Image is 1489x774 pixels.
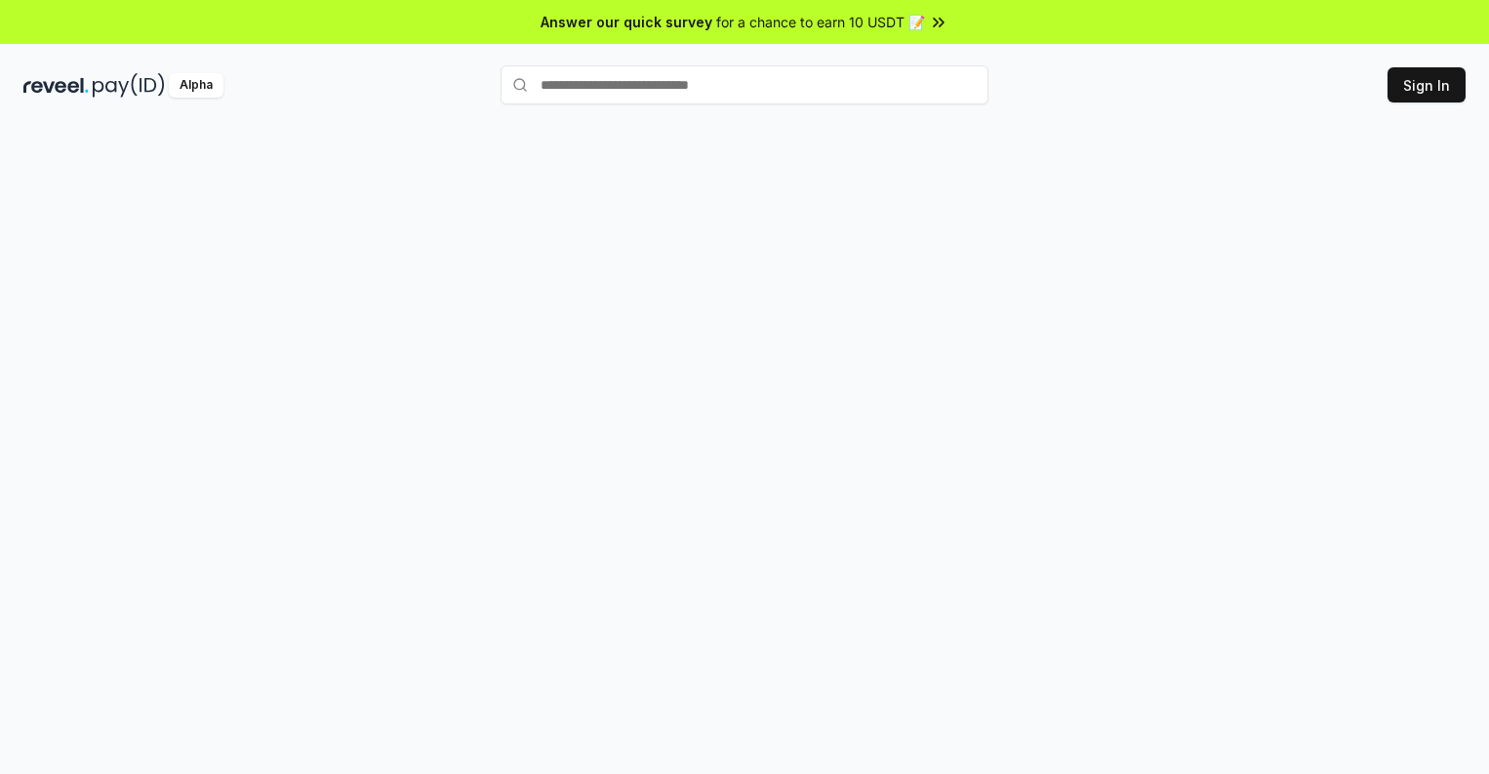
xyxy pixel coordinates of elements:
[23,73,89,98] img: reveel_dark
[169,73,223,98] div: Alpha
[1388,67,1466,102] button: Sign In
[93,73,165,98] img: pay_id
[541,12,712,32] span: Answer our quick survey
[716,12,925,32] span: for a chance to earn 10 USDT 📝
